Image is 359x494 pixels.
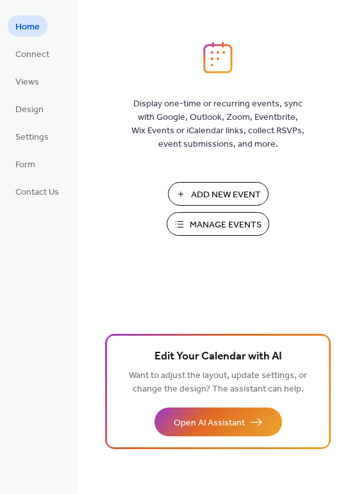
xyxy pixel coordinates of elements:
[8,98,51,119] a: Design
[15,21,40,34] span: Home
[174,416,245,430] span: Open AI Assistant
[190,218,262,232] span: Manage Events
[168,182,269,206] button: Add New Event
[15,158,35,172] span: Form
[191,188,261,202] span: Add New Event
[15,48,49,62] span: Connect
[154,348,282,366] span: Edit Your Calendar with AI
[8,43,57,64] a: Connect
[8,126,56,147] a: Settings
[203,42,233,74] img: logo_icon.svg
[15,131,49,144] span: Settings
[8,15,47,37] a: Home
[15,76,39,89] span: Views
[131,97,305,151] span: Display one-time or recurring events, sync with Google, Outlook, Zoom, Eventbrite, Wix Events or ...
[15,103,44,117] span: Design
[167,212,269,236] button: Manage Events
[8,153,43,174] a: Form
[129,367,307,398] span: Want to adjust the layout, update settings, or change the design? The assistant can help.
[15,186,59,199] span: Contact Us
[8,70,47,92] a: Views
[154,408,282,436] button: Open AI Assistant
[8,181,67,202] a: Contact Us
